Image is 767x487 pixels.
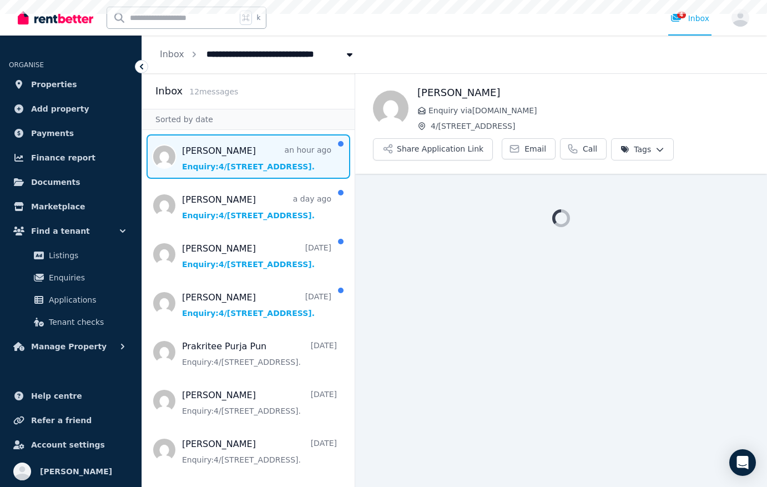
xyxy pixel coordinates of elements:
span: Enquiry via [DOMAIN_NAME] [428,105,749,116]
span: Payments [31,127,74,140]
h1: [PERSON_NAME] [417,85,749,101]
span: k [256,13,260,22]
a: Email [502,138,556,159]
span: Email [524,143,546,154]
a: Payments [9,122,133,144]
a: [PERSON_NAME][DATE]Enquiry:4/[STREET_ADDRESS]. [182,389,337,416]
a: Help centre [9,385,133,407]
button: Share Application Link [373,138,493,160]
a: Refer a friend [9,409,133,431]
a: [PERSON_NAME][DATE]Enquiry:4/[STREET_ADDRESS]. [182,291,331,319]
span: Finance report [31,151,95,164]
span: Listings [49,249,124,262]
span: Applications [49,293,124,307]
a: Enquiries [13,267,128,289]
a: Add property [9,98,133,120]
a: Tenant checks [13,311,128,333]
img: RentBetter [18,9,93,26]
a: Account settings [9,434,133,456]
span: Help centre [31,389,82,403]
a: Documents [9,171,133,193]
span: 4/[STREET_ADDRESS] [431,121,749,132]
a: [PERSON_NAME]an hour agoEnquiry:4/[STREET_ADDRESS]. [182,144,331,172]
div: Sorted by date [142,109,355,130]
span: Call [583,143,597,154]
button: Tags [611,138,674,160]
span: Add property [31,102,89,116]
a: [PERSON_NAME]a day agoEnquiry:4/[STREET_ADDRESS]. [182,193,331,221]
nav: Breadcrumb [142,36,373,73]
span: Marketplace [31,200,85,213]
div: Open Intercom Messenger [729,449,756,476]
span: Tags [620,144,651,155]
a: Prakritee Purja Pun[DATE]Enquiry:4/[STREET_ADDRESS]. [182,340,337,368]
button: Find a tenant [9,220,133,242]
span: Enquiries [49,271,124,284]
span: Manage Property [31,340,107,353]
div: Inbox [670,13,709,24]
a: Applications [13,289,128,311]
a: Call [560,138,607,159]
a: Marketplace [9,195,133,218]
a: [PERSON_NAME][DATE]Enquiry:4/[STREET_ADDRESS]. [182,438,337,465]
button: Manage Property [9,335,133,358]
a: [PERSON_NAME][DATE]Enquiry:4/[STREET_ADDRESS]. [182,242,331,270]
span: Properties [31,78,77,91]
span: [PERSON_NAME] [40,465,112,478]
a: Finance report [9,147,133,169]
span: Documents [31,175,80,189]
span: Find a tenant [31,224,90,238]
a: Listings [13,244,128,267]
span: Tenant checks [49,315,124,329]
span: ORGANISE [9,61,44,69]
span: Account settings [31,438,105,451]
h2: Inbox [155,83,183,99]
span: Refer a friend [31,414,92,427]
span: 4 [677,12,686,18]
a: Inbox [160,49,184,59]
img: Sadiksha karki [373,91,408,126]
span: 12 message s [189,87,238,96]
a: Properties [9,73,133,96]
